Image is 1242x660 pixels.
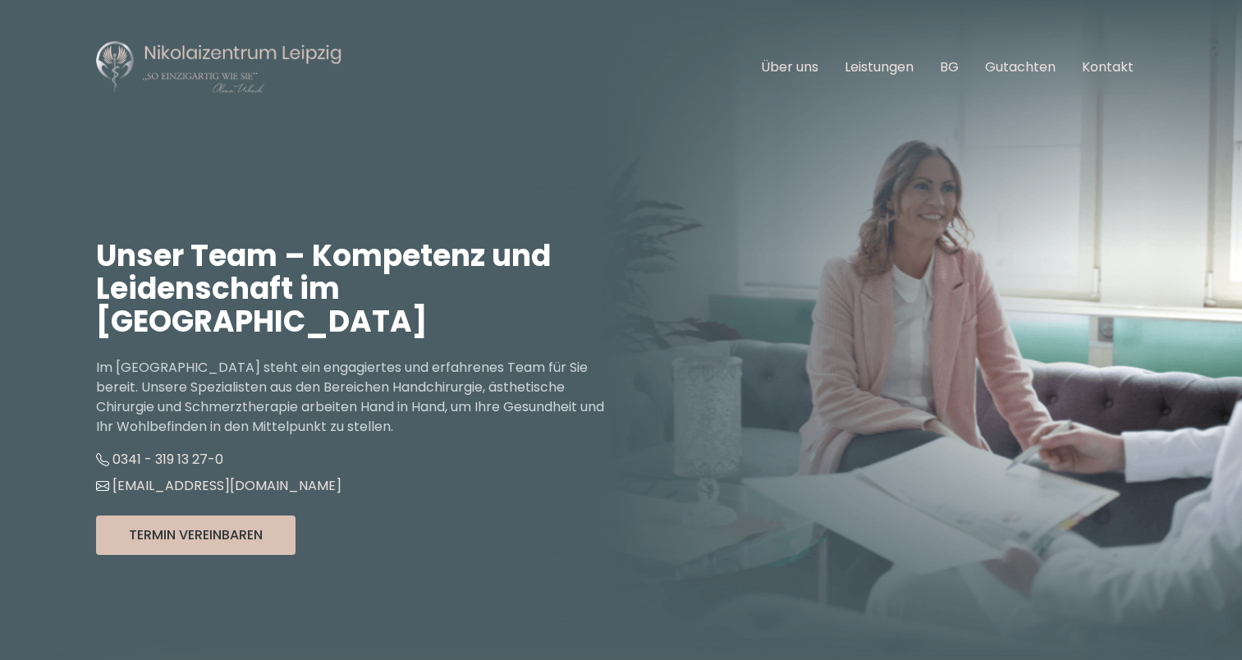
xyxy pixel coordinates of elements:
a: 0341 - 319 13 27-0 [96,450,223,469]
a: BG [940,57,959,76]
img: Nikolaizentrum Leipzig Logo [96,39,342,95]
button: Termin Vereinbaren [96,516,296,555]
p: Im [GEOGRAPHIC_DATA] steht ein engagiertes und erfahrenes Team für Sie bereit. Unsere Spezialiste... [96,358,621,437]
a: Über uns [761,57,818,76]
a: Leistungen [845,57,914,76]
a: Kontakt [1082,57,1134,76]
h1: Unser Team – Kompetenz und Leidenschaft im [GEOGRAPHIC_DATA] [96,240,621,338]
a: Gutachten [985,57,1056,76]
a: [EMAIL_ADDRESS][DOMAIN_NAME] [96,476,341,495]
